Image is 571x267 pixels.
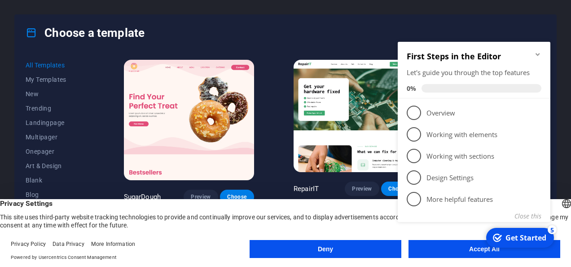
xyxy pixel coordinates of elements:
[26,101,84,116] button: Trending
[4,111,156,133] li: Working with sections
[26,187,84,202] button: Blog
[13,17,147,27] h2: First Steps in the Editor
[124,60,254,180] img: SugarDough
[32,117,140,127] p: Working with sections
[26,26,145,40] h4: Choose a template
[4,89,156,111] li: Working with elements
[124,192,161,201] p: SugarDough
[13,34,147,43] div: Let's guide you through the top features
[4,68,156,89] li: Overview
[26,162,84,169] span: Art & Design
[26,177,84,184] span: Blank
[381,182,415,196] button: Choose
[388,185,408,192] span: Choose
[92,194,160,214] div: Get Started 5 items remaining, 0% complete
[26,58,84,72] button: All Templates
[294,60,415,172] img: RepairIT
[26,191,84,198] span: Blog
[120,178,147,186] button: Close this
[220,190,254,204] button: Choose
[352,185,372,192] span: Preview
[140,17,147,24] div: Minimize checklist
[184,190,218,204] button: Preview
[26,133,84,141] span: Multipager
[32,160,140,170] p: More helpful features
[26,159,84,173] button: Art & Design
[32,74,140,84] p: Overview
[26,173,84,187] button: Blank
[154,191,163,200] div: 5
[191,193,211,200] span: Preview
[227,193,247,200] span: Choose
[26,116,84,130] button: Landingpage
[4,154,156,176] li: More helpful features
[26,148,84,155] span: Onepager
[26,130,84,144] button: Multipager
[26,72,84,87] button: My Templates
[4,133,156,154] li: Design Settings
[26,119,84,126] span: Landingpage
[26,105,84,112] span: Trending
[26,90,84,98] span: New
[345,182,379,196] button: Preview
[32,139,140,148] p: Design Settings
[32,96,140,105] p: Working with elements
[294,184,319,193] p: RepairIT
[26,87,84,101] button: New
[26,62,84,69] span: All Templates
[26,76,84,83] span: My Templates
[111,199,152,209] div: Get Started
[26,144,84,159] button: Onepager
[13,50,27,58] span: 0%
